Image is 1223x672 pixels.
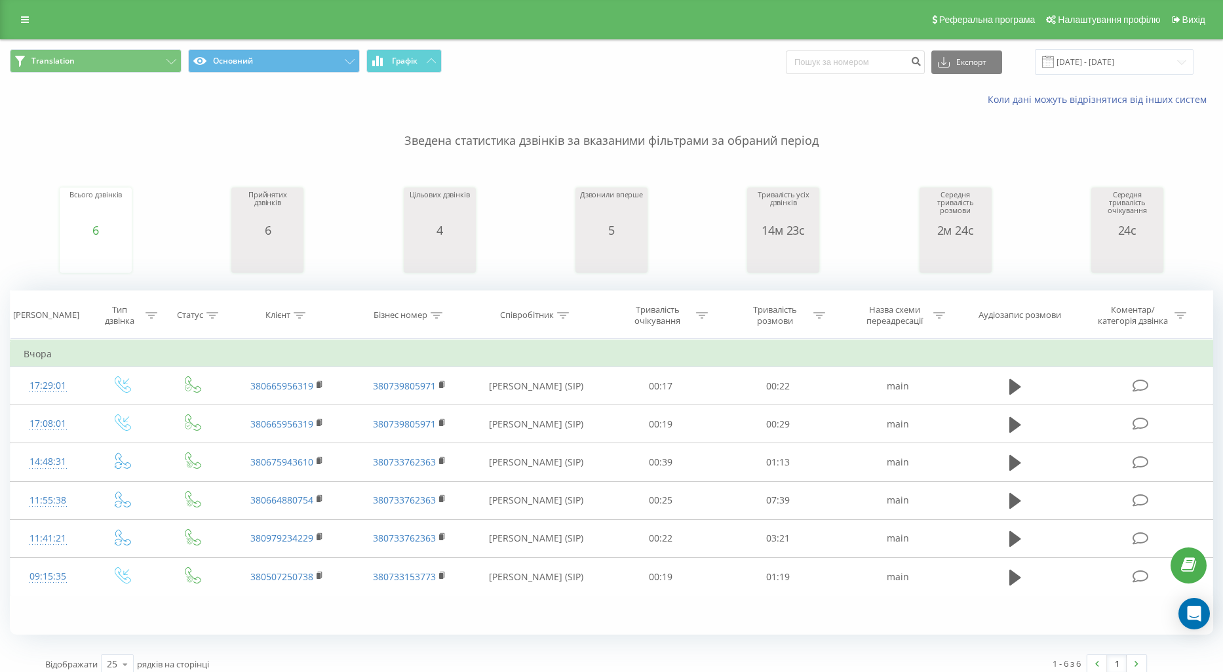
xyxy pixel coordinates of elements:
a: 380733153773 [373,570,436,583]
td: 03:21 [720,519,837,557]
td: [PERSON_NAME] (SIP) [471,558,602,596]
button: Графік [366,49,442,73]
a: 380979234229 [250,532,313,544]
td: [PERSON_NAME] (SIP) [471,519,602,557]
td: [PERSON_NAME] (SIP) [471,443,602,481]
span: Налаштування профілю [1058,14,1160,25]
div: 2м 24с [923,224,988,237]
div: 24с [1095,224,1160,237]
a: Коли дані можуть відрізнятися вiд інших систем [988,93,1213,106]
div: [PERSON_NAME] [13,310,79,321]
div: Прийнятих дзвінків [235,191,300,224]
a: 380739805971 [373,418,436,430]
span: Реферальна програма [939,14,1036,25]
a: 380733762363 [373,532,436,544]
a: 380675943610 [250,456,313,468]
span: Translation [31,56,75,66]
td: main [837,558,959,596]
a: 380733762363 [373,494,436,506]
div: Дзвонили вперше [580,191,643,224]
div: Open Intercom Messenger [1178,598,1210,629]
td: 00:22 [720,367,837,405]
span: Вихід [1182,14,1205,25]
td: main [837,367,959,405]
div: Назва схеми переадресації [860,304,930,326]
td: 00:22 [602,519,719,557]
td: 01:13 [720,443,837,481]
button: Основний [188,49,360,73]
div: 09:15:35 [24,564,72,589]
input: Пошук за номером [786,50,925,74]
td: main [837,519,959,557]
div: 11:41:21 [24,526,72,551]
a: 380733762363 [373,456,436,468]
div: Тривалість усіх дзвінків [750,191,816,224]
div: 11:55:38 [24,488,72,513]
div: Тип дзвінка [97,304,142,326]
div: Статус [177,310,203,321]
div: Тривалість розмови [740,304,810,326]
td: [PERSON_NAME] (SIP) [471,481,602,519]
span: Графік [392,56,417,66]
button: Translation [10,49,182,73]
p: Зведена статистика дзвінків за вказаними фільтрами за обраний період [10,106,1213,149]
div: Тривалість очікування [623,304,693,326]
a: 380507250738 [250,570,313,583]
td: Вчора [10,341,1213,367]
td: 01:19 [720,558,837,596]
a: 380664880754 [250,494,313,506]
div: 6 [69,224,122,237]
div: Співробітник [500,310,554,321]
div: Середня тривалість очікування [1095,191,1160,224]
div: 14м 23с [750,224,816,237]
span: Відображати [45,658,98,670]
div: 1 - 6 з 6 [1053,657,1081,670]
a: 380665956319 [250,380,313,392]
td: main [837,443,959,481]
td: main [837,405,959,443]
div: Всього дзвінків [69,191,122,224]
td: [PERSON_NAME] (SIP) [471,405,602,443]
div: Середня тривалість розмови [923,191,988,224]
td: 00:29 [720,405,837,443]
td: [PERSON_NAME] (SIP) [471,367,602,405]
div: 17:08:01 [24,411,72,437]
td: 00:17 [602,367,719,405]
td: 00:19 [602,405,719,443]
div: 25 [107,658,117,671]
div: Коментар/категорія дзвінка [1095,304,1171,326]
div: Цільових дзвінків [410,191,470,224]
td: 00:39 [602,443,719,481]
div: 14:48:31 [24,449,72,475]
td: 07:39 [720,481,837,519]
div: 6 [235,224,300,237]
div: Бізнес номер [374,310,427,321]
a: 380665956319 [250,418,313,430]
td: 00:19 [602,558,719,596]
div: 4 [410,224,470,237]
div: Аудіозапис розмови [979,310,1061,321]
td: main [837,481,959,519]
div: 5 [580,224,643,237]
div: 17:29:01 [24,373,72,399]
div: Клієнт [265,310,290,321]
a: 380739805971 [373,380,436,392]
button: Експорт [931,50,1002,74]
span: рядків на сторінці [137,658,209,670]
td: 00:25 [602,481,719,519]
